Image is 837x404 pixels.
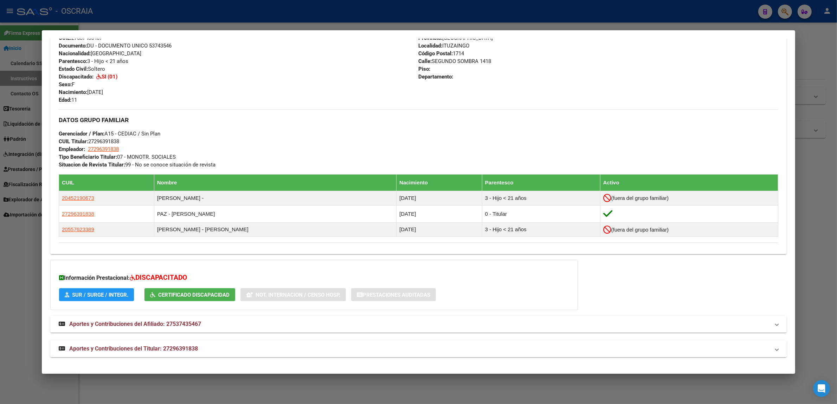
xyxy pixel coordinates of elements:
span: [GEOGRAPHIC_DATA] [59,50,141,57]
th: Nombre [154,175,397,191]
td: [PERSON_NAME] - [154,191,397,205]
strong: Discapacitado: [59,74,94,80]
strong: Piso: [418,66,430,72]
strong: Código Postal: [418,50,453,57]
span: Aportes y Contribuciones del Titular: 27296391838 [69,345,198,352]
mat-expansion-panel-header: Aportes y Contribuciones del Titular: 27296391838 [50,340,787,357]
span: DISCAPACITADO [135,273,187,282]
span: DU - DOCUMENTO UNICO 53743546 [59,43,172,49]
span: 99 - No se conoce situación de revista [59,162,215,168]
strong: Nacimiento: [59,89,87,95]
span: ITUZAINGO [418,43,469,49]
strong: SI (01) [102,74,117,80]
mat-expansion-panel-header: Aportes y Contribuciones del Afiliado: 27537435467 [50,316,787,333]
span: 07 - MONOTR. SOCIALES [59,154,176,160]
strong: Edad: [59,97,71,103]
strong: Situacion de Revista Titular: [59,162,125,168]
span: F [59,81,75,88]
strong: Parentesco: [59,58,87,64]
td: [DATE] [397,222,482,236]
th: Activo [600,175,778,191]
strong: Empleador: [59,146,85,152]
th: Parentesco [482,175,600,191]
td: 3 - Hijo < 21 años [482,222,600,236]
span: (fuera del grupo familiar) [611,227,669,233]
span: 1714 [418,50,464,57]
span: Prestaciones Auditadas [363,292,430,298]
button: SUR / SURGE / INTEGR. [59,288,134,301]
span: SUR / SURGE / INTEGR. [72,292,128,298]
td: [DATE] [397,205,482,222]
button: Certificado Discapacidad [144,288,235,301]
span: 27296391838 [59,138,119,145]
td: [DATE] [397,191,482,205]
td: [PERSON_NAME] - [PERSON_NAME] [154,222,397,236]
span: Soltero [59,66,105,72]
span: 3 - Hijo < 21 años [59,58,128,64]
span: 11 [59,97,77,103]
span: 27296391838 [88,146,119,152]
h3: Información Prestacional: [59,273,569,283]
th: Nacimiento [397,175,482,191]
h3: DATOS GRUPO FAMILIAR [59,116,778,124]
strong: Nacionalidad: [59,50,91,57]
strong: Sexo: [59,81,72,88]
span: Not. Internacion / Censo Hosp. [256,292,340,298]
button: Prestaciones Auditadas [351,288,436,301]
span: 20557623389 [62,226,94,232]
strong: Gerenciador / Plan: [59,131,104,137]
strong: Estado Civil: [59,66,88,72]
strong: CUIL Titular: [59,138,88,145]
span: Aportes y Contribuciones del Afiliado: 27537435467 [69,321,201,327]
span: A15 - CEDIAC / Sin Plan [59,131,160,137]
th: CUIL [59,175,154,191]
strong: Departamento: [418,74,453,80]
span: Certificado Discapacidad [158,292,230,298]
td: PAZ - [PERSON_NAME] [154,205,397,222]
td: 3 - Hijo < 21 años [482,191,600,205]
strong: Tipo Beneficiario Titular: [59,154,117,160]
span: (fuera del grupo familiar) [611,195,669,201]
strong: Localidad: [418,43,442,49]
strong: Calle: [418,58,432,64]
span: [DATE] [59,89,103,95]
button: Not. Internacion / Censo Hosp. [240,288,346,301]
div: Open Intercom Messenger [813,380,830,397]
span: SEGUNDO SOMBRA 1418 [418,58,491,64]
span: 20452190673 [62,195,94,201]
strong: Documento: [59,43,87,49]
span: 27296391838 [62,211,94,217]
td: 0 - Titular [482,205,600,222]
